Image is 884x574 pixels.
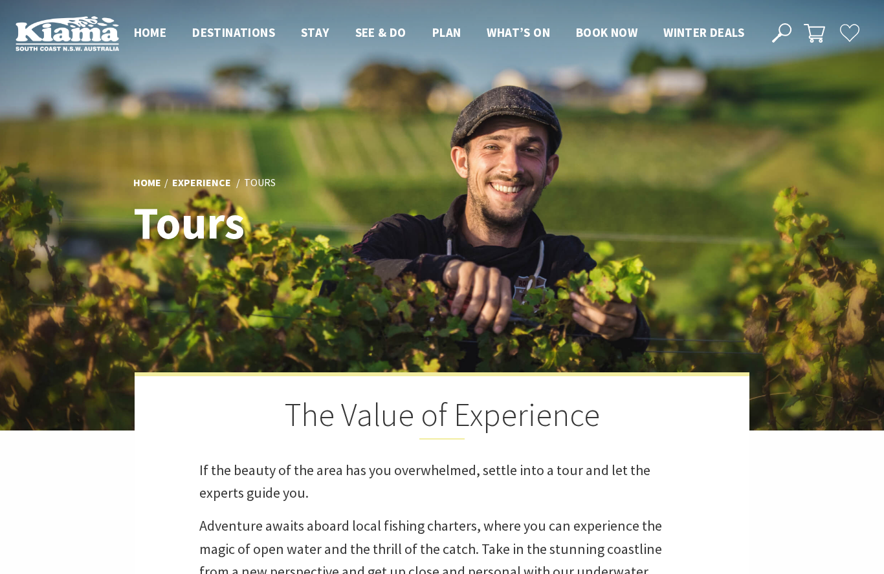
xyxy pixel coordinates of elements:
span: Home [134,25,167,40]
a: Home [133,176,161,190]
span: See & Do [355,25,406,40]
nav: Main Menu [121,23,757,44]
h2: The Value of Experience [199,396,685,440]
p: If the beauty of the area has you overwhelmed, settle into a tour and let the experts guide you. [199,459,685,504]
span: Plan [432,25,461,40]
a: Experience [172,176,231,190]
span: Stay [301,25,329,40]
li: Tours [244,175,276,191]
span: Destinations [192,25,275,40]
span: Book now [576,25,637,40]
img: Kiama Logo [16,16,119,51]
span: What’s On [487,25,550,40]
span: Winter Deals [663,25,744,40]
h1: Tours [133,198,499,248]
